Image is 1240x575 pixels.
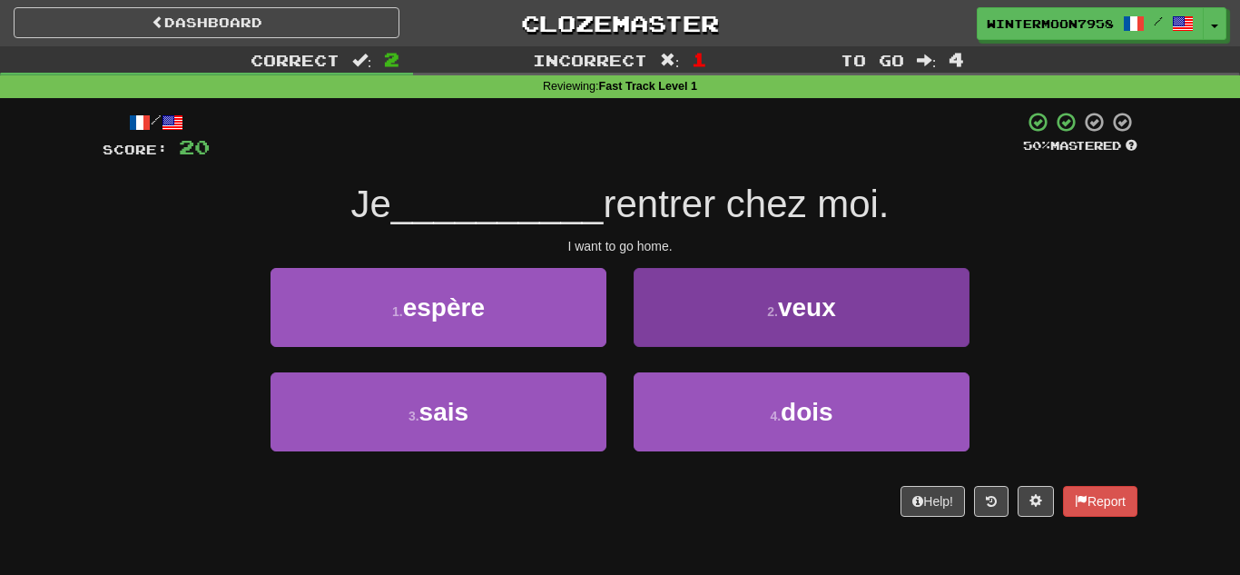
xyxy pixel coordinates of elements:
span: Score: [103,142,168,157]
span: Incorrect [533,51,647,69]
span: 4 [949,48,964,70]
span: __________ [391,183,604,225]
span: rentrer chez moi. [603,183,889,225]
div: / [103,111,210,134]
small: 1 . [392,304,403,319]
span: Je [350,183,390,225]
span: espère [403,293,485,322]
span: 2 [384,48,399,70]
button: Round history (alt+y) [974,486,1009,517]
button: 2.veux [634,268,969,347]
span: : [917,53,937,68]
span: : [660,53,680,68]
span: 20 [179,135,210,158]
span: Correct [251,51,340,69]
strong: Fast Track Level 1 [599,80,698,93]
button: Report [1063,486,1137,517]
div: Mastered [1023,138,1137,154]
span: / [1154,15,1163,27]
span: 50 % [1023,138,1050,153]
div: I want to go home. [103,237,1137,255]
span: To go [841,51,904,69]
span: WinterMoon7958 [987,15,1114,32]
span: dois [781,398,833,426]
span: sais [419,398,469,426]
button: 4.dois [634,372,969,451]
span: 1 [692,48,707,70]
a: Dashboard [14,7,399,38]
span: : [352,53,372,68]
button: 1.espère [271,268,606,347]
span: veux [778,293,836,322]
a: WinterMoon7958 / [977,7,1204,40]
button: Help! [900,486,965,517]
small: 3 . [408,409,419,423]
button: 3.sais [271,372,606,451]
small: 2 . [767,304,778,319]
a: Clozemaster [427,7,812,39]
small: 4 . [770,409,781,423]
